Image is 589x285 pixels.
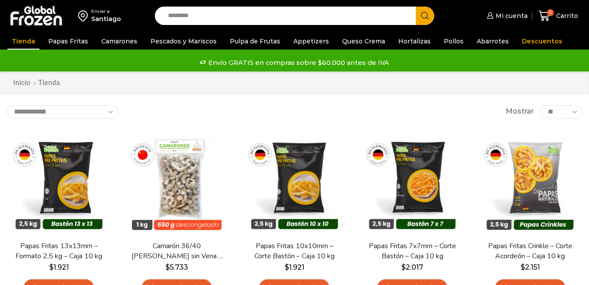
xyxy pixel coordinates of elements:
span: Carrito [554,11,578,20]
a: Papas Fritas [44,33,93,50]
a: Papas Fritas 13x13mm – Formato 2,5 kg – Caja 10 kg [12,241,106,261]
a: Camarones [97,33,142,50]
nav: Breadcrumb [13,78,60,88]
a: Tienda [7,33,39,50]
a: Descuentos [518,33,567,50]
bdi: 2.151 [521,263,540,271]
bdi: 1.921 [49,263,69,271]
a: Mi cuenta [485,7,528,25]
h1: Tienda [38,78,60,87]
a: 0 Carrito [536,6,580,26]
span: $ [49,263,54,271]
a: Pescados y Mariscos [146,33,221,50]
a: Pollos [439,33,468,50]
div: Santiago [91,14,121,23]
a: Abarrotes [472,33,513,50]
a: Papas Fritas 7x7mm – Corte Bastón – Caja 10 kg [365,241,460,261]
bdi: 5.733 [165,263,188,271]
span: $ [165,263,170,271]
a: Papas Fritas Crinkle – Corte Acordeón – Caja 10 kg [483,241,577,261]
button: Search button [416,7,434,25]
span: $ [521,263,525,271]
span: Mostrar [506,107,534,117]
span: $ [285,263,289,271]
a: Papas Fritas 10x10mm – Corte Bastón – Caja 10 kg [247,241,342,261]
span: $ [401,263,406,271]
a: Camarón 36/40 [PERSON_NAME] sin Vena – Bronze – Caja 10 kg [130,241,224,261]
a: Hortalizas [394,33,435,50]
bdi: 1.921 [285,263,304,271]
span: 0 [547,9,554,16]
div: Enviar a [91,8,121,14]
a: Inicio [13,78,31,88]
select: Pedido de la tienda [7,105,118,118]
img: address-field-icon.svg [78,8,91,23]
span: Mi cuenta [493,11,528,20]
a: Pulpa de Frutas [225,33,285,50]
a: Queso Crema [338,33,389,50]
bdi: 2.017 [401,263,423,271]
a: Appetizers [289,33,333,50]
